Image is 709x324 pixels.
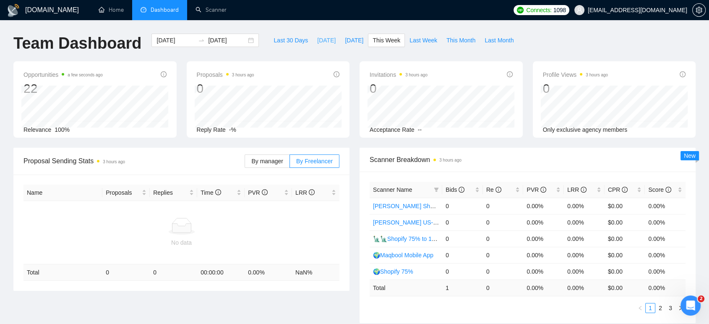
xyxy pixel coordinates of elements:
[313,34,340,47] button: [DATE]
[605,230,645,247] td: $0.00
[317,36,336,45] span: [DATE]
[543,81,608,97] div: 0
[540,187,546,193] span: info-circle
[446,186,464,193] span: Bids
[442,198,483,214] td: 0
[373,203,479,209] a: [PERSON_NAME] Shopify 75% to 100%
[507,71,513,77] span: info-circle
[675,303,686,313] button: right
[292,264,339,281] td: NaN %
[446,36,475,45] span: This Month
[698,295,704,302] span: 2
[161,71,167,77] span: info-circle
[564,263,605,280] td: 0.00%
[340,34,368,47] button: [DATE]
[373,268,413,275] a: 🌍Shopify 75%
[692,7,706,13] a: setting
[442,247,483,263] td: 0
[245,264,292,281] td: 0.00 %
[675,303,686,313] li: Next Page
[646,303,655,313] a: 1
[370,70,427,80] span: Invitations
[409,36,437,45] span: Last Week
[576,7,582,13] span: user
[564,280,605,296] td: 0.00 %
[526,5,551,15] span: Connects:
[483,214,524,230] td: 0
[251,158,283,165] span: By manager
[269,34,313,47] button: Last 30 Days
[334,71,339,77] span: info-circle
[586,73,608,77] time: 3 hours ago
[151,6,179,13] span: Dashboard
[99,6,124,13] a: homeHome
[370,126,414,133] span: Acceptance Rate
[483,247,524,263] td: 0
[232,73,254,77] time: 3 hours ago
[405,34,442,47] button: Last Week
[229,126,236,133] span: -%
[442,280,483,296] td: 1
[645,247,686,263] td: 0.00%
[197,126,226,133] span: Reply Rate
[523,280,564,296] td: 0.00 %
[274,36,308,45] span: Last 30 Days
[483,280,524,296] td: 0
[442,263,483,280] td: 0
[23,81,103,97] div: 22
[564,198,605,214] td: 0.00%
[480,34,518,47] button: Last Month
[23,185,102,201] th: Name
[197,81,254,97] div: 0
[373,235,443,242] a: 🗽🗽Shopify 75% to 100%
[141,7,146,13] span: dashboard
[434,187,439,192] span: filter
[680,295,701,316] iframe: Intercom live chat
[27,238,336,247] div: No data
[373,186,412,193] span: Scanner Name
[373,219,483,226] a: [PERSON_NAME] US-Only Shopify 100%
[418,126,422,133] span: --
[201,189,221,196] span: Time
[156,36,195,45] input: Start date
[106,188,140,197] span: Proposals
[523,214,564,230] td: 0.00%
[198,37,205,44] span: to
[581,187,586,193] span: info-circle
[495,187,501,193] span: info-circle
[198,37,205,44] span: swap-right
[150,185,197,201] th: Replies
[262,189,268,195] span: info-circle
[605,263,645,280] td: $0.00
[345,36,363,45] span: [DATE]
[483,263,524,280] td: 0
[605,214,645,230] td: $0.00
[150,264,197,281] td: 0
[13,34,141,53] h1: Team Dashboard
[645,198,686,214] td: 0.00%
[523,263,564,280] td: 0.00%
[195,6,227,13] a: searchScanner
[102,264,150,281] td: 0
[215,189,221,195] span: info-circle
[442,230,483,247] td: 0
[373,36,400,45] span: This Week
[197,264,245,281] td: 00:00:00
[405,73,427,77] time: 3 hours ago
[523,247,564,263] td: 0.00%
[665,187,671,193] span: info-circle
[608,186,628,193] span: CPR
[483,230,524,247] td: 0
[373,252,433,259] a: 🌍Maqbool Mobile App
[680,71,686,77] span: info-circle
[605,280,645,296] td: $ 0.00
[370,280,442,296] td: Total
[553,5,566,15] span: 1098
[370,154,686,165] span: Scanner Breakdown
[23,70,103,80] span: Opportunities
[678,306,683,311] span: right
[645,230,686,247] td: 0.00%
[622,187,628,193] span: info-circle
[648,186,671,193] span: Score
